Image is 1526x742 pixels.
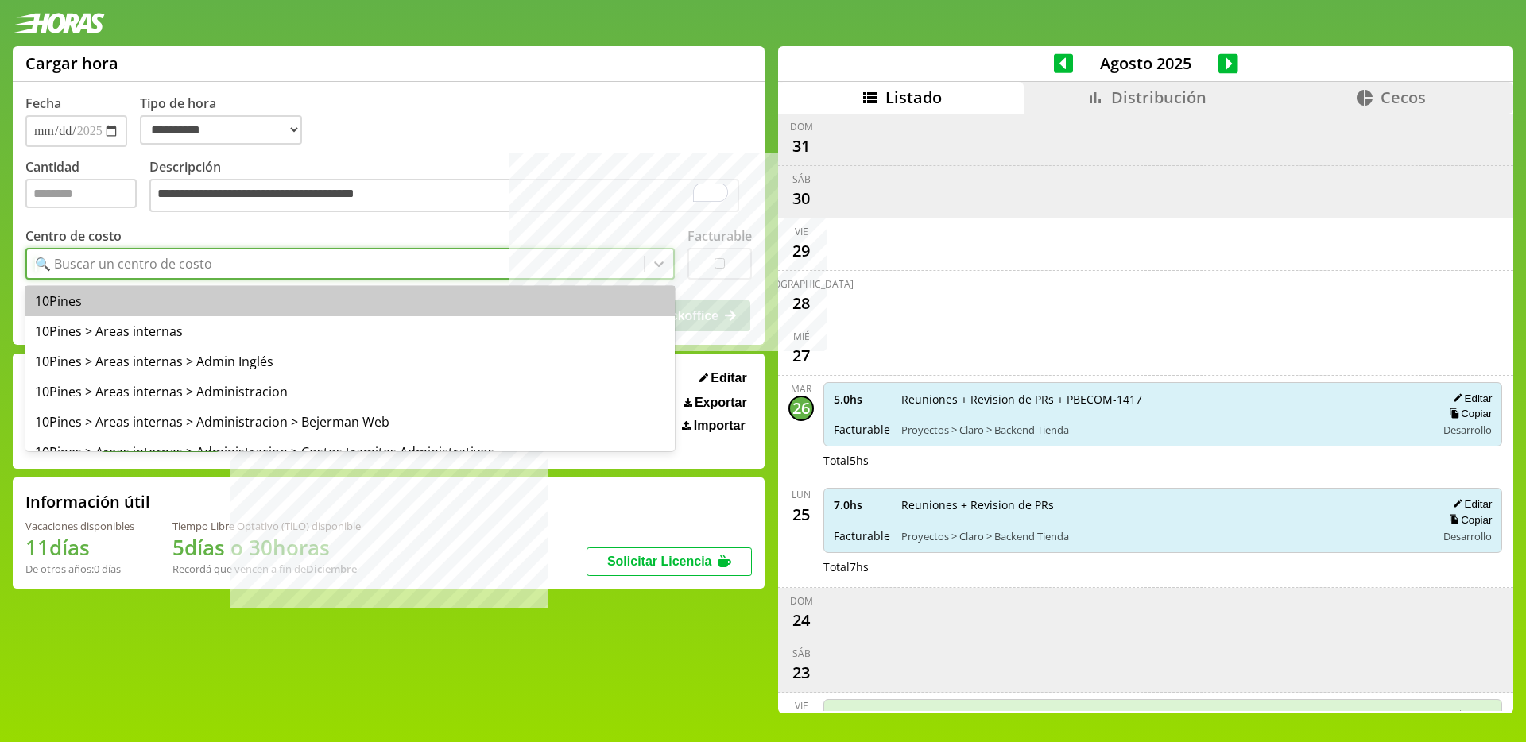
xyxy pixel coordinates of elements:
[788,186,814,211] div: 30
[679,395,752,411] button: Exportar
[25,52,118,74] h1: Cargar hora
[1443,423,1492,437] span: Desarrollo
[25,533,134,562] h1: 11 días
[1111,87,1206,108] span: Distribución
[25,562,134,576] div: De otros años: 0 días
[25,227,122,245] label: Centro de costo
[695,396,747,410] span: Exportar
[793,330,810,343] div: mié
[834,422,890,437] span: Facturable
[607,555,712,568] span: Solicitar Licencia
[1381,87,1426,108] span: Cecos
[306,562,357,576] b: Diciembre
[778,114,1513,711] div: scrollable content
[901,423,1425,437] span: Proyectos > Claro > Backend Tienda
[695,370,752,386] button: Editar
[792,488,811,501] div: lun
[788,608,814,633] div: 24
[788,660,814,686] div: 23
[834,709,889,724] span: 6.0 hs
[172,533,361,562] h1: 5 días o 30 horas
[834,392,890,407] span: 5.0 hs
[25,316,675,346] div: 10Pines > Areas internas
[140,95,315,147] label: Tipo de hora
[823,453,1502,468] div: Total 5 hs
[25,377,675,407] div: 10Pines > Areas internas > Administracion
[788,291,814,316] div: 28
[1444,407,1492,420] button: Copiar
[792,172,811,186] div: sáb
[1448,709,1492,722] button: Editar
[795,225,808,238] div: vie
[834,528,890,543] span: Facturable
[788,343,814,369] div: 27
[25,179,137,208] input: Cantidad
[901,392,1425,407] span: Reuniones + Revision de PRs + PBECOM-1417
[791,382,811,396] div: mar
[25,158,149,216] label: Cantidad
[35,255,212,272] div: 🔍 Buscar un centro de costo
[687,227,752,245] label: Facturable
[1073,52,1218,74] span: Agosto 2025
[25,437,675,467] div: 10Pines > Areas internas > Administracion > Costos tramites Administrativos
[834,497,890,512] span: 7.0 hs
[1444,513,1492,527] button: Copiar
[25,95,61,112] label: Fecha
[788,501,814,527] div: 25
[25,407,675,437] div: 10Pines > Areas internas > Administracion > Bejerman Web
[694,419,746,433] span: Importar
[25,286,675,316] div: 10Pines
[901,529,1425,543] span: Proyectos > Claro > Backend Tienda
[790,594,813,608] div: dom
[790,120,813,133] div: dom
[900,709,1408,724] span: Vacaciones (Autogenerado)
[749,277,854,291] div: [DEMOGRAPHIC_DATA]
[823,559,1502,574] div: Total 7 hs
[13,13,105,33] img: logotipo
[885,87,942,108] span: Listado
[788,133,814,159] div: 31
[792,647,811,660] div: sáb
[149,179,739,212] textarea: To enrich screen reader interactions, please activate Accessibility in Grammarly extension settings
[788,238,814,264] div: 29
[711,371,746,385] span: Editar
[140,115,302,145] select: Tipo de hora
[1443,529,1492,543] span: Desarrollo
[149,158,752,216] label: Descripción
[901,497,1425,512] span: Reuniones + Revision de PRs
[1448,392,1492,405] button: Editar
[587,547,752,576] button: Solicitar Licencia
[795,699,808,713] div: vie
[25,346,675,377] div: 10Pines > Areas internas > Admin Inglés
[25,519,134,533] div: Vacaciones disponibles
[1448,497,1492,511] button: Editar
[25,491,150,512] h2: Información útil
[172,562,361,576] div: Recordá que vencen a fin de
[172,519,361,533] div: Tiempo Libre Optativo (TiLO) disponible
[788,396,814,421] div: 26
